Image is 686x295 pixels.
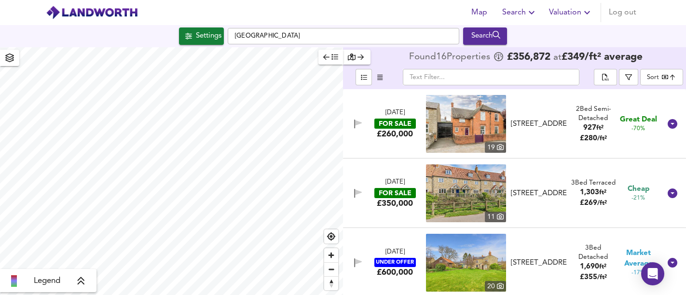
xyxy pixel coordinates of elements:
img: property thumbnail [426,234,506,292]
input: Text Filter... [403,69,579,85]
span: -21% [631,194,645,202]
div: split button [594,69,617,85]
span: £ 280 [580,135,607,142]
a: property thumbnail 20 [426,234,506,292]
img: logo [46,5,138,20]
div: Settings [196,30,221,42]
span: ft² [599,189,606,196]
div: 20 [485,281,506,292]
span: £ 349 / ft² average [562,52,643,62]
input: Enter a location... [228,28,459,44]
span: Legend [34,275,60,287]
img: property thumbnail [426,164,506,222]
div: 19 [485,142,506,153]
img: property thumbnail [426,95,506,153]
div: [DATE]FOR SALE£350,000 property thumbnail 11 [STREET_ADDRESS]3Bed Terraced1,303ft²£269/ft² Cheap-21% [343,159,686,228]
span: £ 356,872 [507,53,550,62]
div: £260,000 [377,129,413,139]
button: Find my location [324,229,338,243]
span: Valuation [549,6,593,19]
span: at [553,53,562,62]
button: Search [498,3,541,22]
span: 1,690 [580,263,599,270]
button: Search [463,27,507,45]
div: 2 Bed Semi-Detached [571,105,616,123]
div: [DATE] [385,178,405,187]
svg: Show Details [667,188,678,199]
div: FOR SALE [374,188,416,198]
button: Settings [179,27,224,45]
span: Great Deal [620,115,657,125]
div: [DATE] [385,108,405,118]
div: Sort [640,69,683,85]
div: £350,000 [377,198,413,209]
div: [DATE]FOR SALE£260,000 property thumbnail 19 [STREET_ADDRESS]2Bed Semi-Detached927ft²£280/ft² Gre... [343,89,686,159]
span: / ft² [597,135,607,142]
div: Found 16 Propert ies [409,53,493,62]
div: Sort [647,73,659,82]
div: 3 Bed Detached [571,243,616,262]
button: Zoom in [324,248,338,262]
span: 927 [583,124,596,132]
button: Reset bearing to north [324,276,338,290]
button: Log out [605,3,640,22]
div: £600,000 [377,267,413,278]
span: Search [502,6,537,19]
div: 11 [485,212,506,222]
div: Open Intercom Messenger [641,262,664,285]
div: UNDER OFFER [374,258,416,267]
span: £ 355 [580,274,607,281]
span: ft² [596,125,604,131]
span: Map [467,6,491,19]
a: property thumbnail 11 [426,164,506,222]
div: Search [466,30,505,42]
span: / ft² [597,200,607,206]
div: Bedford Road East, Yardley Hastings, NN7 1HJ [507,119,571,129]
div: FOR SALE [374,119,416,129]
a: property thumbnail 19 [426,95,506,153]
button: Valuation [545,3,597,22]
span: Market Average [616,248,661,269]
span: £ 269 [580,200,607,207]
button: Zoom out [324,262,338,276]
div: 3 Bed Terraced [571,178,616,188]
button: Map [464,3,494,22]
span: Log out [609,6,636,19]
svg: Show Details [667,118,678,130]
div: [STREET_ADDRESS] [511,258,567,268]
div: [DATE] [385,248,405,257]
span: / ft² [597,274,607,281]
div: Run Your Search [463,27,507,45]
span: -70% [631,125,645,133]
svg: Show Details [667,257,678,268]
div: [STREET_ADDRESS] [511,119,567,129]
span: -17% [631,269,645,277]
span: 1,303 [580,189,599,196]
div: [STREET_ADDRESS] [511,188,567,199]
span: ft² [599,264,606,270]
span: Cheap [628,184,649,194]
